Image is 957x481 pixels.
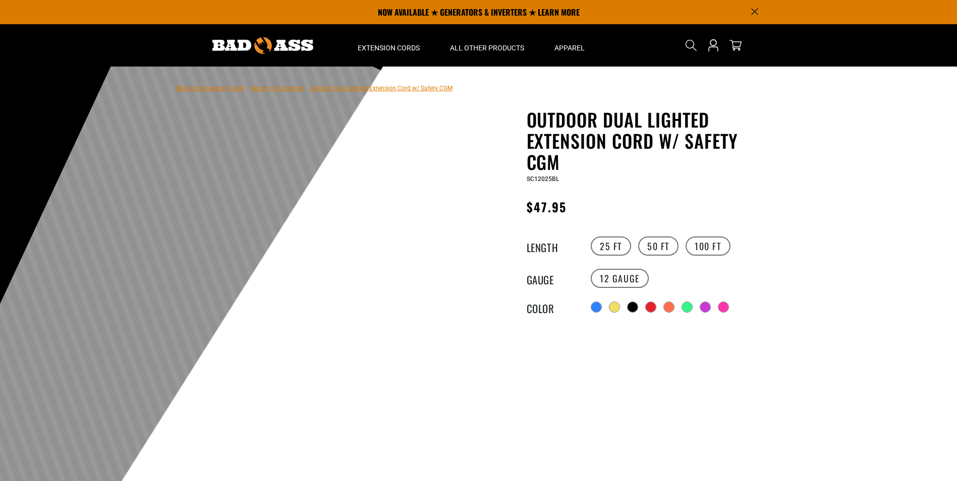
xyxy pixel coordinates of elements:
[176,85,244,92] a: Bad Ass Extension Cords
[539,24,600,67] summary: Apparel
[591,236,631,256] label: 25 FT
[683,37,699,53] summary: Search
[527,239,577,253] legend: Length
[306,85,308,92] span: ›
[554,43,585,52] span: Apparel
[343,24,435,67] summary: Extension Cords
[435,24,539,67] summary: All Other Products
[212,37,313,54] img: Bad Ass Extension Cords
[527,109,774,172] h1: Outdoor Dual Lighted Extension Cord w/ Safety CGM
[638,236,679,256] label: 50 FT
[246,85,248,92] span: ›
[527,175,559,183] span: SC12025BL
[527,300,577,314] legend: Color
[591,269,649,288] label: 12 Gauge
[527,272,577,285] legend: Gauge
[250,85,304,92] a: Return to Collection
[358,43,420,52] span: Extension Cords
[450,43,524,52] span: All Other Products
[176,82,453,94] nav: breadcrumbs
[527,198,567,216] span: $47.95
[686,236,730,256] label: 100 FT
[310,85,453,92] span: Outdoor Dual Lighted Extension Cord w/ Safety CGM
